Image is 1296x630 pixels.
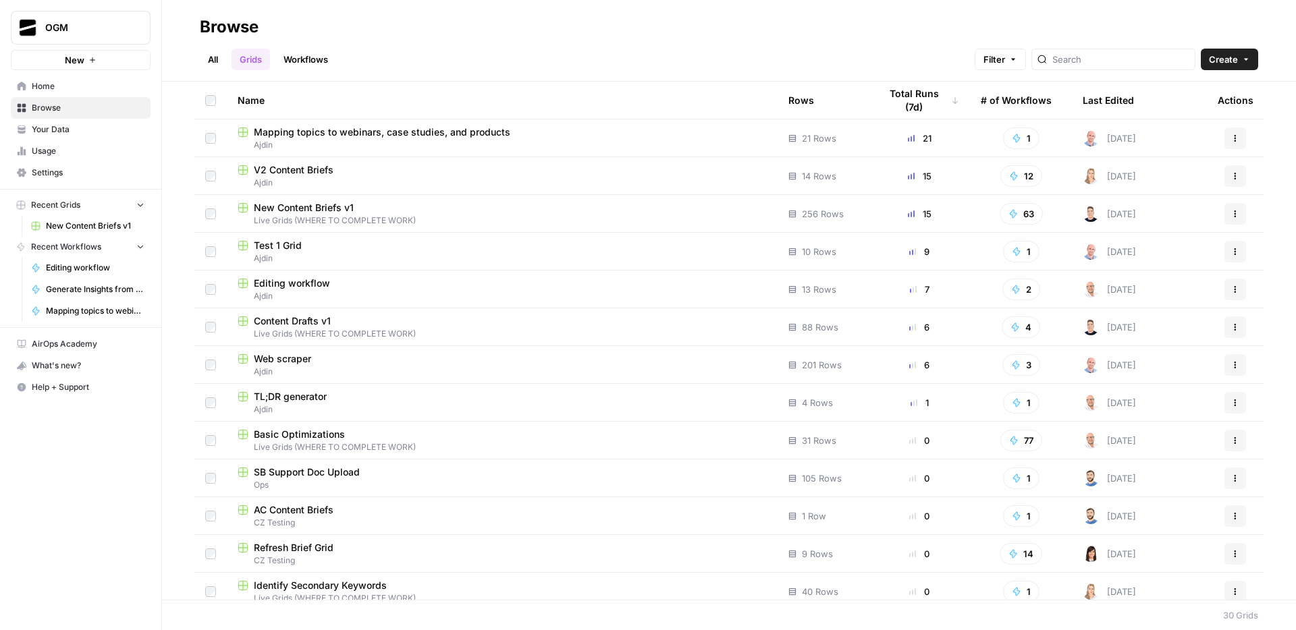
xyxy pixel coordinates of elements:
a: Test 1 GridAjdin [238,239,767,264]
span: V2 Content Briefs [254,163,333,177]
a: Generate Insights from Knowledge Base Transcripts ([PERSON_NAME]) [25,279,151,300]
div: [DATE] [1083,508,1136,524]
a: Browse [11,97,151,119]
span: Usage [32,145,144,157]
button: 4 [1002,316,1040,338]
div: 0 [880,471,959,485]
a: Web scraperAjdin [238,352,767,378]
span: Editing workflow [254,277,330,290]
img: 4tx75zylyv1pt3lh6v9ok7bbf875 [1083,244,1099,260]
div: [DATE] [1083,470,1136,486]
span: AC Content Briefs [254,503,333,517]
span: Ajdin [238,139,767,151]
img: OGM Logo [16,16,40,40]
span: Test 1 Grid [254,239,302,252]
input: Search [1052,53,1189,66]
a: Content Drafts v1Live Grids (WHERE TO COMPLETE WORK) [238,314,767,340]
span: New [65,53,84,67]
a: V2 Content BriefsAjdin [238,163,767,189]
button: 1 [1003,505,1039,527]
a: Mapping topics to webinars, case studies, and products [25,300,151,322]
div: 1 [880,396,959,409]
div: 0 [880,547,959,561]
button: Recent Grids [11,195,151,215]
div: [DATE] [1083,546,1136,562]
span: Your Data [32,123,144,136]
div: Name [238,82,767,119]
span: Filter [983,53,1005,66]
span: Settings [32,167,144,179]
span: Recent Workflows [31,241,101,253]
button: 1 [1003,241,1039,262]
div: [DATE] [1083,357,1136,373]
img: rkuhcc9i3o44kxidim2bifsq4gyt [1083,470,1099,486]
img: 4tx75zylyv1pt3lh6v9ok7bbf875 [1083,357,1099,373]
span: CZ Testing [238,517,767,529]
a: Editing workflow [25,257,151,279]
button: What's new? [11,355,151,376]
span: SB Support Doc Upload [254,465,360,479]
button: 3 [1002,354,1040,376]
div: [DATE] [1083,432,1136,449]
span: Live Grids (WHERE TO COMPLETE WORK) [238,214,767,227]
span: 40 Rows [802,585,838,598]
button: 14 [1000,543,1042,565]
div: [DATE] [1083,395,1136,411]
a: SB Support Doc UploadOps [238,465,767,491]
button: 2 [1002,279,1040,300]
a: Identify Secondary KeywordsLive Grids (WHERE TO COMPLETE WORK) [238,579,767,604]
img: kzka4djjulup9f2j0y3tq81fdk6a [1083,206,1099,222]
span: Ajdin [238,252,767,264]
span: Identify Secondary Keywords [254,579,387,592]
div: Rows [788,82,814,119]
div: 9 [880,245,959,258]
img: 188iwuyvzfh3ydj1fgy9ywkpn8q3 [1083,395,1099,411]
span: 10 Rows [802,245,836,258]
button: 1 [1003,127,1039,149]
a: Mapping topics to webinars, case studies, and productsAjdin [238,125,767,151]
img: wewu8ukn9mv8ud6xwhkaea9uhsr0 [1083,168,1099,184]
div: 15 [880,169,959,183]
button: 1 [1003,467,1039,489]
img: wewu8ukn9mv8ud6xwhkaea9uhsr0 [1083,583,1099,600]
a: Refresh Brief GridCZ Testing [238,541,767,567]
a: Grids [232,49,270,70]
a: New Content Briefs v1Live Grids (WHERE TO COMPLETE WORK) [238,201,767,227]
div: 21 [880,132,959,145]
span: 88 Rows [802,320,838,334]
span: Mapping topics to webinars, case studies, and products [254,125,510,139]
span: Ajdin [238,177,767,189]
div: [DATE] [1083,206,1136,222]
span: Basic Optimizations [254,428,345,441]
span: Live Grids (WHERE TO COMPLETE WORK) [238,592,767,604]
div: 15 [880,207,959,221]
img: 188iwuyvzfh3ydj1fgy9ywkpn8q3 [1083,281,1099,297]
div: 7 [880,283,959,296]
span: New Content Briefs v1 [46,220,144,232]
a: TL;DR generatorAjdin [238,390,767,416]
a: All [200,49,226,70]
span: Ops [238,479,767,491]
button: 77 [1000,430,1042,451]
button: 63 [1000,203,1043,225]
span: 21 Rows [802,132,836,145]
a: Workflows [275,49,336,70]
a: AirOps Academy [11,333,151,355]
a: Usage [11,140,151,162]
span: Live Grids (WHERE TO COMPLETE WORK) [238,328,767,340]
span: 13 Rows [802,283,836,296]
div: # of Workflows [981,82,1052,119]
span: 31 Rows [802,434,836,447]
button: Create [1201,49,1258,70]
a: AC Content BriefsCZ Testing [238,503,767,529]
div: Total Runs (7d) [880,82,959,119]
div: Browse [200,16,259,38]
span: 256 Rows [802,207,844,221]
a: Home [11,76,151,97]
span: Recent Grids [31,199,80,211]
span: Home [32,80,144,92]
div: What's new? [11,355,150,376]
div: [DATE] [1083,319,1136,335]
span: 105 Rows [802,471,842,485]
a: Basic OptimizationsLive Grids (WHERE TO COMPLETE WORK) [238,428,767,453]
